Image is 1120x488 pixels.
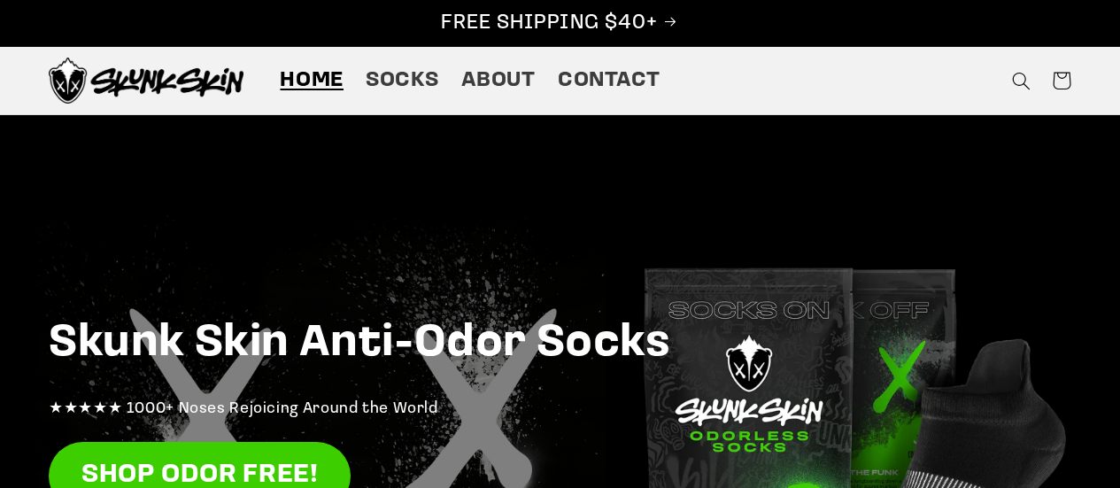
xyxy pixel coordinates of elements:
[269,56,355,105] a: Home
[1000,60,1041,101] summary: Search
[450,56,546,105] a: About
[546,56,671,105] a: Contact
[355,56,450,105] a: Socks
[49,396,1071,424] p: ★★★★★ 1000+ Noses Rejoicing Around the World
[366,67,438,95] span: Socks
[558,67,660,95] span: Contact
[49,58,243,104] img: Skunk Skin Anti-Odor Socks.
[49,321,671,367] strong: Skunk Skin Anti-Odor Socks
[280,67,344,95] span: Home
[19,10,1101,37] p: FREE SHIPPING $40+
[461,67,536,95] span: About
